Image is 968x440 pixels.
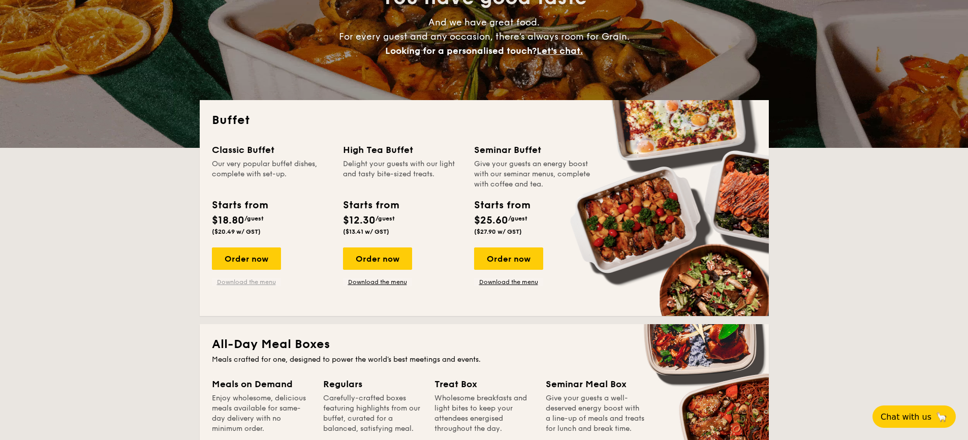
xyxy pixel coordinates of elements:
[546,393,645,434] div: Give your guests a well-deserved energy boost with a line-up of meals and treats for lunch and br...
[212,112,757,129] h2: Buffet
[343,278,412,286] a: Download the menu
[343,214,376,227] span: $12.30
[474,228,522,235] span: ($27.90 w/ GST)
[474,143,593,157] div: Seminar Buffet
[339,17,630,56] span: And we have great food. For every guest and any occasion, there’s always room for Grain.
[212,278,281,286] a: Download the menu
[212,336,757,353] h2: All-Day Meal Boxes
[872,405,956,428] button: Chat with us🦙
[323,377,422,391] div: Regulars
[935,411,948,423] span: 🦙
[434,393,534,434] div: Wholesome breakfasts and light bites to keep your attendees energised throughout the day.
[537,45,583,56] span: Let's chat.
[212,214,244,227] span: $18.80
[434,377,534,391] div: Treat Box
[343,143,462,157] div: High Tea Buffet
[212,393,311,434] div: Enjoy wholesome, delicious meals available for same-day delivery with no minimum order.
[474,247,543,270] div: Order now
[343,247,412,270] div: Order now
[212,143,331,157] div: Classic Buffet
[474,278,543,286] a: Download the menu
[508,215,527,222] span: /guest
[212,198,267,213] div: Starts from
[343,228,389,235] span: ($13.41 w/ GST)
[881,412,931,422] span: Chat with us
[474,214,508,227] span: $25.60
[244,215,264,222] span: /guest
[474,198,529,213] div: Starts from
[343,159,462,190] div: Delight your guests with our light and tasty bite-sized treats.
[376,215,395,222] span: /guest
[385,45,537,56] span: Looking for a personalised touch?
[474,159,593,190] div: Give your guests an energy boost with our seminar menus, complete with coffee and tea.
[212,247,281,270] div: Order now
[212,377,311,391] div: Meals on Demand
[212,228,261,235] span: ($20.49 w/ GST)
[323,393,422,434] div: Carefully-crafted boxes featuring highlights from our buffet, curated for a balanced, satisfying ...
[212,355,757,365] div: Meals crafted for one, designed to power the world's best meetings and events.
[212,159,331,190] div: Our very popular buffet dishes, complete with set-up.
[343,198,398,213] div: Starts from
[546,377,645,391] div: Seminar Meal Box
